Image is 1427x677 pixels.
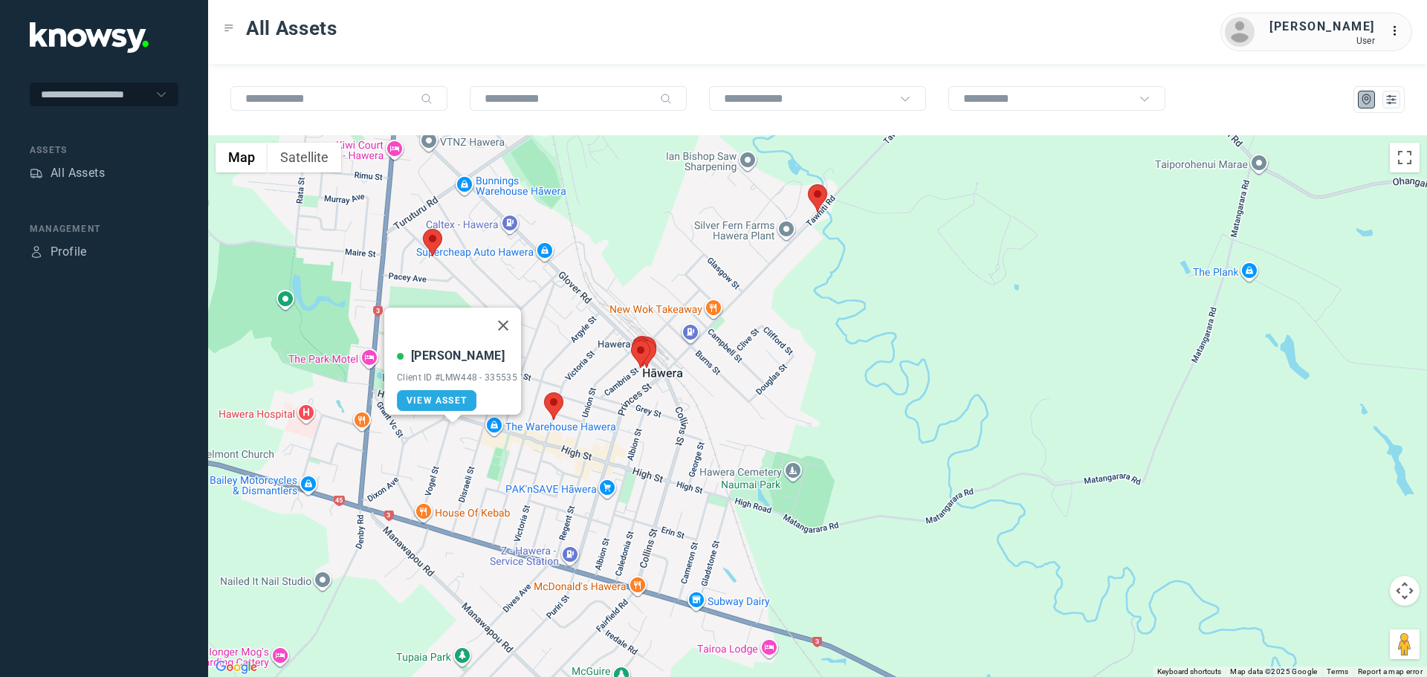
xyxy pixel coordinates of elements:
tspan: ... [1391,25,1405,36]
img: Google [212,658,261,677]
img: Application Logo [30,22,149,53]
div: Assets [30,166,43,180]
div: Search [660,93,672,105]
button: Keyboard shortcuts [1157,667,1221,677]
span: All Assets [246,15,337,42]
span: Map data ©2025 Google [1230,667,1317,676]
a: ProfileProfile [30,243,87,261]
div: Client ID #LMW448 - 335535 [397,372,517,383]
div: Profile [30,245,43,259]
a: Terms (opens in new tab) [1327,667,1349,676]
button: Map camera controls [1390,576,1420,606]
div: Search [421,93,433,105]
button: Toggle fullscreen view [1390,143,1420,172]
button: Show street map [216,143,268,172]
div: Toggle Menu [224,23,234,33]
button: Close [485,308,521,343]
div: List [1385,93,1398,106]
div: User [1269,36,1375,46]
div: All Assets [51,164,105,182]
div: : [1390,22,1408,42]
a: AssetsAll Assets [30,164,105,182]
a: Report a map error [1358,667,1423,676]
button: Show satellite imagery [268,143,341,172]
a: View Asset [397,390,476,411]
div: [PERSON_NAME] [411,347,505,365]
div: : [1390,22,1408,40]
button: Drag Pegman onto the map to open Street View [1390,629,1420,659]
div: [PERSON_NAME] [1269,18,1375,36]
img: avatar.png [1225,17,1255,47]
a: Open this area in Google Maps (opens a new window) [212,658,261,677]
div: Assets [30,143,178,157]
span: View Asset [407,395,467,406]
div: Profile [51,243,87,261]
div: Management [30,222,178,236]
div: Map [1360,93,1373,106]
